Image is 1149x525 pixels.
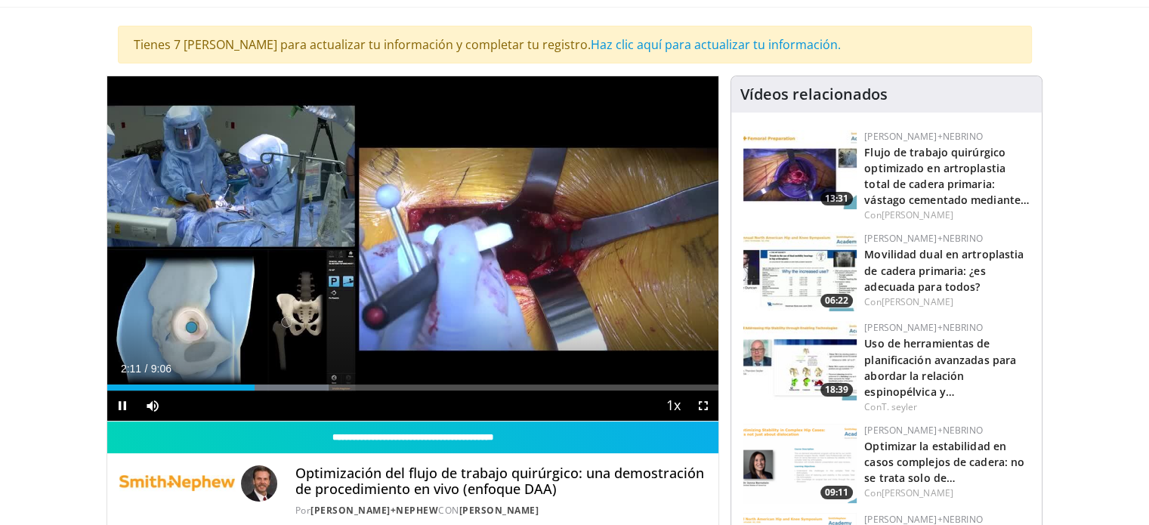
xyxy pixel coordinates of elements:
[825,294,848,307] font: 06:22
[864,486,881,499] font: Con
[864,336,1016,398] a: Uso de herramientas de planificación avanzadas para abordar la relación espinopélvica y…
[881,486,953,499] a: [PERSON_NAME]
[743,130,857,209] a: 13:31
[295,504,311,517] font: Por
[881,400,917,413] a: T. seyler
[864,400,881,413] font: Con
[864,424,983,437] a: [PERSON_NAME]+Nebrino
[864,232,983,245] a: [PERSON_NAME]+Nebrino
[864,439,1024,485] a: Optimizar la estabilidad en casos complejos de cadera: no se trata solo de…
[743,130,857,209] img: 0fcfa1b5-074a-41e4-bf3d-4df9b2562a6c.150x105_q85_crop-smart_upscale.jpg
[825,486,848,499] font: 09:11
[881,295,953,308] a: [PERSON_NAME]
[743,232,857,311] a: 06:22
[241,465,277,502] img: Avatar
[591,36,841,53] a: Haz clic aquí para actualizar tu información.
[438,504,459,517] font: CON
[864,295,881,308] font: Con
[864,321,983,334] a: [PERSON_NAME]+Nebrino
[864,247,1024,293] a: Movilidad dual en artroplastia de cadera primaria: ¿es adecuada para todos?
[743,321,857,400] a: 18:39
[107,76,719,422] video-js: Video Player
[688,391,718,421] button: Fullscreen
[107,391,137,421] button: Pause
[743,424,857,503] img: 2cca93f5-0e0f-48d9-bc69-7394755c39ca.png.150x105_q85_crop-smart_upscale.png
[119,465,235,502] img: Smith+Nebrino
[121,363,141,375] span: 2:11
[459,504,539,517] a: [PERSON_NAME]
[743,321,857,400] img: 781415e3-4312-4b44-b91f-90f5dce49941.150x105_q85_crop-smart_upscale.jpg
[145,363,148,375] span: /
[134,36,591,53] font: Tienes 7 [PERSON_NAME] para actualizar tu información y completar tu registro.
[137,391,168,421] button: Mute
[864,130,983,143] a: [PERSON_NAME]+Nebrino
[658,391,688,421] button: Playback Rate
[743,424,857,503] a: 09:11
[825,192,848,205] font: 13:31
[864,208,881,221] font: Con
[740,84,888,104] font: Vídeos relacionados
[864,145,1030,207] a: Flujo de trabajo quirúrgico optimizado en artroplastia total de cadera primaria: vástago cementad...
[151,363,171,375] span: 9:06
[107,384,719,391] div: Progress Bar
[295,464,704,499] font: Optimización del flujo de trabajo quirúrgico: una demostración de procedimiento en vivo (enfoque ...
[743,232,857,311] img: ca45bebe-5fc4-4b9b-9513-8f91197adb19.150x105_q85_crop-smart_upscale.jpg
[310,504,438,517] a: [PERSON_NAME]+Nephew
[881,208,953,221] a: [PERSON_NAME]
[825,383,848,396] font: 18:39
